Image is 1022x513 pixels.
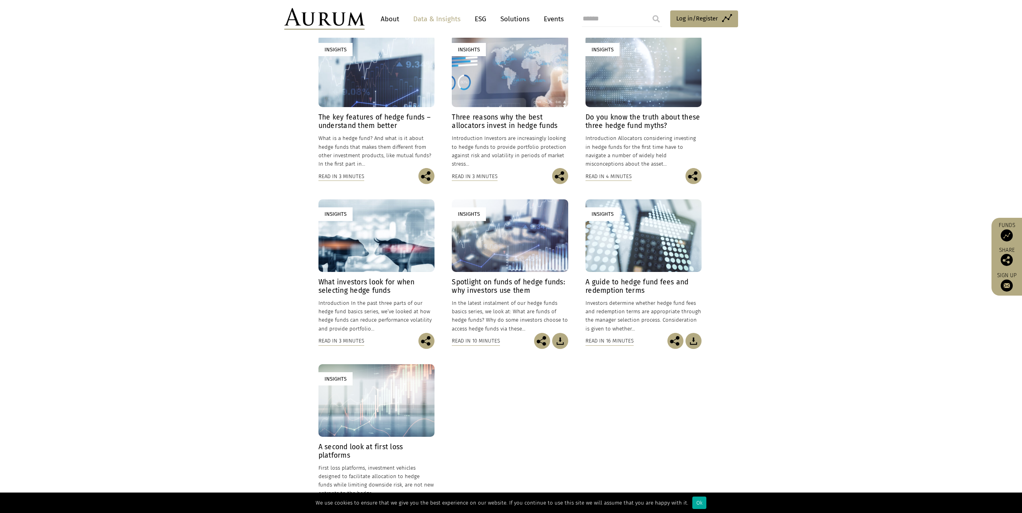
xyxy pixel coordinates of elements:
div: Insights [318,207,353,221]
h4: Three reasons why the best allocators invest in hedge funds [452,113,568,130]
img: Share this post [552,168,568,184]
p: What is a hedge fund? And what is it about hedge funds that makes them different from other inves... [318,134,435,168]
h4: Spotlight on funds of hedge funds: why investors use them [452,278,568,295]
input: Submit [648,11,664,27]
div: Insights [452,43,486,56]
a: Data & Insights [409,12,465,26]
img: Sign up to our newsletter [1001,280,1013,292]
a: Insights A guide to hedge fund fees and redemption terms Investors determine whether hedge fund f... [585,199,702,333]
img: Download Article [685,333,702,349]
div: Read in 16 minutes [585,337,634,345]
img: Share this post [685,168,702,184]
h4: A guide to hedge fund fees and redemption terms [585,278,702,295]
div: Read in 3 minutes [318,172,364,181]
div: Read in 10 minutes [452,337,500,345]
p: Introduction In the past three parts of our hedge fund basics series, we’ve looked at how hedge f... [318,299,435,333]
div: Insights [585,207,620,221]
a: Sign up [995,272,1018,292]
img: Share this post [1001,254,1013,266]
h4: The key features of hedge funds – understand them better [318,113,435,130]
h4: What investors look for when selecting hedge funds [318,278,435,295]
div: Insights [585,43,620,56]
a: Funds [995,222,1018,241]
p: In the latest instalment of our hedge funds basics series, we look at: What are funds of hedge fu... [452,299,568,333]
a: Insights Spotlight on funds of hedge funds: why investors use them In the latest instalment of ou... [452,199,568,333]
a: About [377,12,403,26]
p: Introduction Investors are increasingly looking to hedge funds to provide portfolio protection ag... [452,134,568,168]
img: Share this post [418,168,435,184]
div: Read in 4 minutes [585,172,632,181]
a: Insights The key features of hedge funds – understand them better What is a hedge fund? And what ... [318,35,435,168]
a: Solutions [496,12,534,26]
a: Events [540,12,564,26]
p: Introduction Allocators considering investing in hedge funds for the first time have to navigate ... [585,134,702,168]
img: Share this post [418,333,435,349]
img: Download Article [552,333,568,349]
div: Read in 3 minutes [318,337,364,345]
div: Share [995,247,1018,266]
div: Insights [318,372,353,385]
img: Share this post [667,333,683,349]
p: Investors determine whether hedge fund fees and redemption terms are appropriate through the mana... [585,299,702,333]
img: Access Funds [1001,229,1013,241]
img: Aurum [284,8,365,30]
div: Insights [452,207,486,221]
a: Insights What investors look for when selecting hedge funds Introduction In the past three parts ... [318,199,435,333]
div: Insights [318,43,353,56]
h4: Do you know the truth about these three hedge fund myths? [585,113,702,130]
h4: A second look at first loss platforms [318,443,435,460]
div: Read in 3 minutes [452,172,498,181]
a: Insights Three reasons why the best allocators invest in hedge funds Introduction Investors are i... [452,35,568,168]
span: Log in/Register [676,14,718,23]
img: Share this post [534,333,550,349]
div: Ok [692,497,706,509]
a: Insights Do you know the truth about these three hedge fund myths? Introduction Allocators consid... [585,35,702,168]
a: Insights A second look at first loss platforms First loss platforms, investment vehicles designed... [318,364,435,497]
p: First loss platforms, investment vehicles designed to facilitate allocation to hedge funds while ... [318,464,435,498]
a: ESG [471,12,490,26]
a: Log in/Register [670,10,738,27]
